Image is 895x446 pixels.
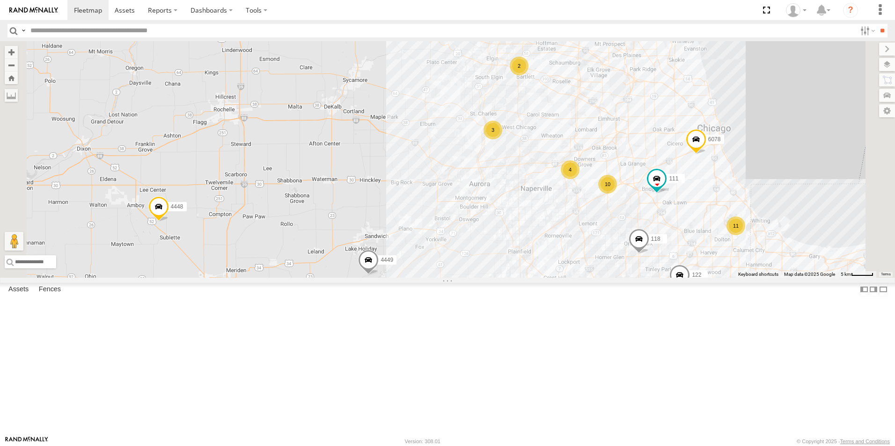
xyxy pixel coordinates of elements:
[5,58,18,72] button: Zoom out
[20,24,27,37] label: Search Query
[5,89,18,102] label: Measure
[783,3,810,17] div: Ed Pruneda
[838,271,876,278] button: Map Scale: 5 km per 44 pixels
[5,72,18,84] button: Zoom Home
[784,272,835,277] span: Map data ©2025 Google
[5,232,23,251] button: Drag Pegman onto the map to open Street View
[669,176,678,182] span: 111
[171,203,183,210] span: 4448
[484,121,502,139] div: 3
[561,160,580,179] div: 4
[381,257,393,264] span: 4449
[34,283,66,296] label: Fences
[857,24,877,37] label: Search Filter Options
[843,3,858,18] i: ?
[881,273,891,276] a: Terms (opens in new tab)
[405,439,440,444] div: Version: 308.01
[692,272,701,279] span: 122
[5,437,48,446] a: Visit our Website
[4,283,33,296] label: Assets
[840,439,890,444] a: Terms and Conditions
[5,46,18,58] button: Zoom in
[598,175,617,194] div: 10
[708,136,721,143] span: 6078
[510,57,528,75] div: 2
[797,439,890,444] div: © Copyright 2025 -
[738,271,778,278] button: Keyboard shortcuts
[841,272,851,277] span: 5 km
[879,283,888,296] label: Hide Summary Table
[859,283,869,296] label: Dock Summary Table to the Left
[726,216,745,235] div: 11
[9,7,58,14] img: rand-logo.svg
[879,104,895,117] label: Map Settings
[869,283,878,296] label: Dock Summary Table to the Right
[651,236,660,243] span: 118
